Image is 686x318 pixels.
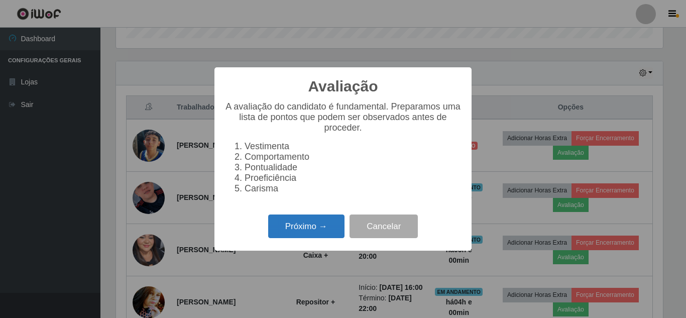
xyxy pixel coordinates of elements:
[245,152,462,162] li: Comportamento
[245,183,462,194] li: Carisma
[224,101,462,133] p: A avaliação do candidato é fundamental. Preparamos uma lista de pontos que podem ser observados a...
[245,141,462,152] li: Vestimenta
[268,215,345,238] button: Próximo →
[308,77,378,95] h2: Avaliação
[245,162,462,173] li: Pontualidade
[350,215,418,238] button: Cancelar
[245,173,462,183] li: Proeficiência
